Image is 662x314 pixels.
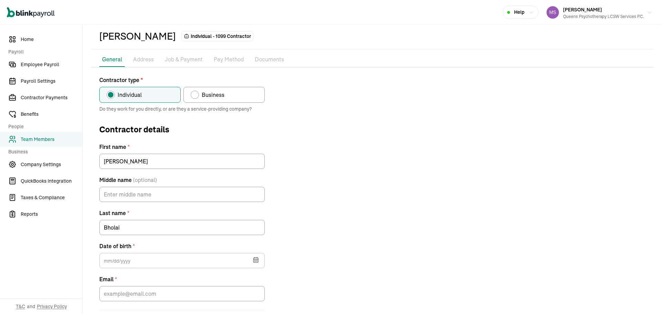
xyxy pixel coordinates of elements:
[99,220,265,235] input: Last name
[99,286,265,301] input: Email
[514,9,524,16] span: Help
[214,55,244,64] p: Pay Method
[99,123,265,136] span: Contractor details
[21,111,82,118] span: Benefits
[99,176,265,184] label: Middle name
[21,78,82,85] span: Payroll Settings
[563,7,602,13] span: [PERSON_NAME]
[544,4,655,21] button: [PERSON_NAME]Queens Psychotherapy LCSW Services P.C.
[21,161,82,168] span: Company Settings
[99,143,265,151] label: First name
[8,123,78,130] span: People
[202,91,224,99] span: Business
[165,55,203,64] p: Job & Payment
[503,6,539,19] button: Help
[99,105,265,112] span: Do they work for you directly, or are they a service-providing company?
[99,242,265,250] label: Date of birth
[16,303,25,310] span: T&C
[21,94,82,101] span: Contractor Payments
[133,55,154,64] p: Address
[21,211,82,218] span: Reports
[99,154,265,169] input: First name
[21,36,82,43] span: Home
[7,2,54,22] nav: Global
[99,187,265,202] input: Middle name
[102,55,122,63] p: General
[99,275,265,283] label: Email
[21,194,82,201] span: Taxes & Compliance
[21,61,82,68] span: Employee Payroll
[547,240,662,314] iframe: Chat Widget
[563,13,644,20] div: Queens Psychotherapy LCSW Services P.C.
[99,209,265,217] label: Last name
[118,91,142,99] span: Individual
[133,176,157,184] span: (optional)
[21,136,82,143] span: Team Members
[99,253,265,268] input: mm/dd/yyyy
[99,76,265,84] p: Contractor type
[255,55,284,64] p: Documents
[99,29,176,43] div: [PERSON_NAME]
[37,303,67,310] span: Privacy Policy
[21,178,82,185] span: QuickBooks Integration
[8,148,78,155] span: Business
[99,76,265,103] div: Contractor type
[191,33,251,40] span: Individual - 1099 Contractor
[8,48,78,55] span: Payroll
